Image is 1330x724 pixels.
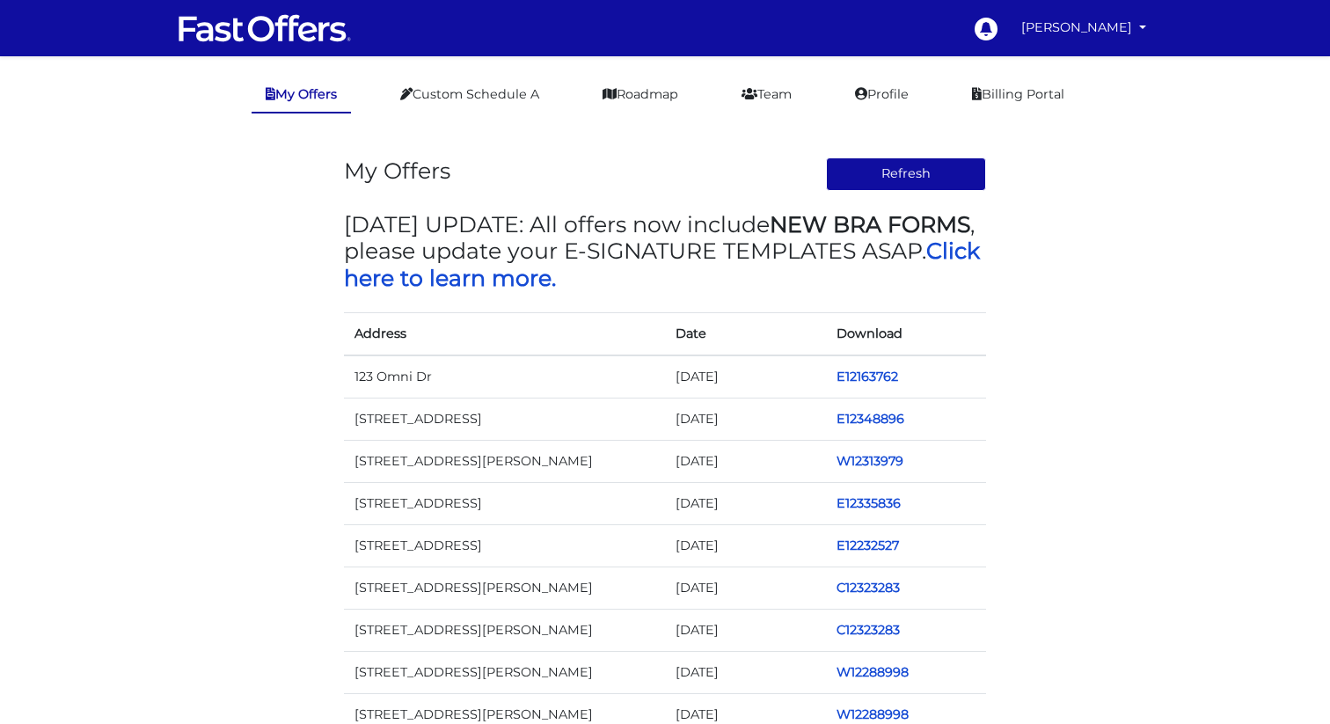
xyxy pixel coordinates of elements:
th: Download [826,312,987,355]
a: E12335836 [837,495,901,511]
td: [DATE] [665,355,826,399]
td: [STREET_ADDRESS] [344,482,665,524]
a: E12232527 [837,538,899,553]
a: Roadmap [588,77,692,112]
strong: NEW BRA FORMS [770,211,970,238]
h3: My Offers [344,157,450,184]
td: [DATE] [665,652,826,694]
a: W12288998 [837,664,909,680]
td: [STREET_ADDRESS] [344,524,665,567]
a: Billing Portal [958,77,1078,112]
td: [STREET_ADDRESS] [344,398,665,440]
td: [DATE] [665,524,826,567]
h3: [DATE] UPDATE: All offers now include , please update your E-SIGNATURE TEMPLATES ASAP. [344,211,986,291]
a: Click here to learn more. [344,238,980,290]
a: Team [727,77,806,112]
a: [PERSON_NAME] [1014,11,1153,45]
td: 123 Omni Dr [344,355,665,399]
td: [STREET_ADDRESS][PERSON_NAME] [344,440,665,482]
a: My Offers [252,77,351,113]
a: E12348896 [837,411,904,427]
td: [STREET_ADDRESS][PERSON_NAME] [344,652,665,694]
td: [STREET_ADDRESS][PERSON_NAME] [344,567,665,610]
a: C12323283 [837,622,900,638]
button: Refresh [826,157,987,191]
td: [DATE] [665,567,826,610]
td: [DATE] [665,440,826,482]
th: Address [344,312,665,355]
a: Profile [841,77,923,112]
a: Custom Schedule A [386,77,553,112]
a: W12313979 [837,453,903,469]
td: [DATE] [665,398,826,440]
a: E12163762 [837,369,898,384]
td: [STREET_ADDRESS][PERSON_NAME] [344,610,665,652]
a: C12323283 [837,580,900,596]
a: W12288998 [837,706,909,722]
th: Date [665,312,826,355]
td: [DATE] [665,482,826,524]
td: [DATE] [665,610,826,652]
